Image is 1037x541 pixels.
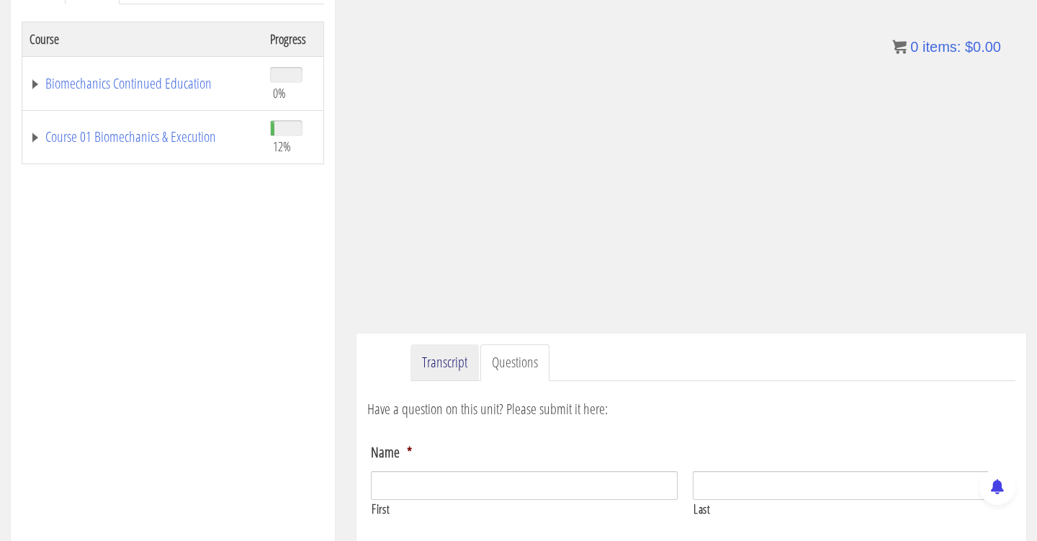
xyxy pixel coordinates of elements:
[910,39,918,55] span: 0
[30,130,256,144] a: Course 01 Biomechanics & Execution
[22,22,264,56] th: Course
[372,501,678,518] label: First
[367,398,1015,420] p: Have a question on this unit? Please submit it here:
[273,85,286,101] span: 0%
[410,344,479,381] a: Transcript
[965,39,1001,55] bdi: 0.00
[892,40,907,54] img: icon11.png
[480,344,549,381] a: Questions
[371,443,412,462] label: Name
[30,76,256,91] a: Biomechanics Continued Education
[693,501,1000,518] label: Last
[263,22,323,56] th: Progress
[273,138,291,154] span: 12%
[965,39,973,55] span: $
[892,39,1001,55] a: 0 items: $0.00
[922,39,961,55] span: items:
